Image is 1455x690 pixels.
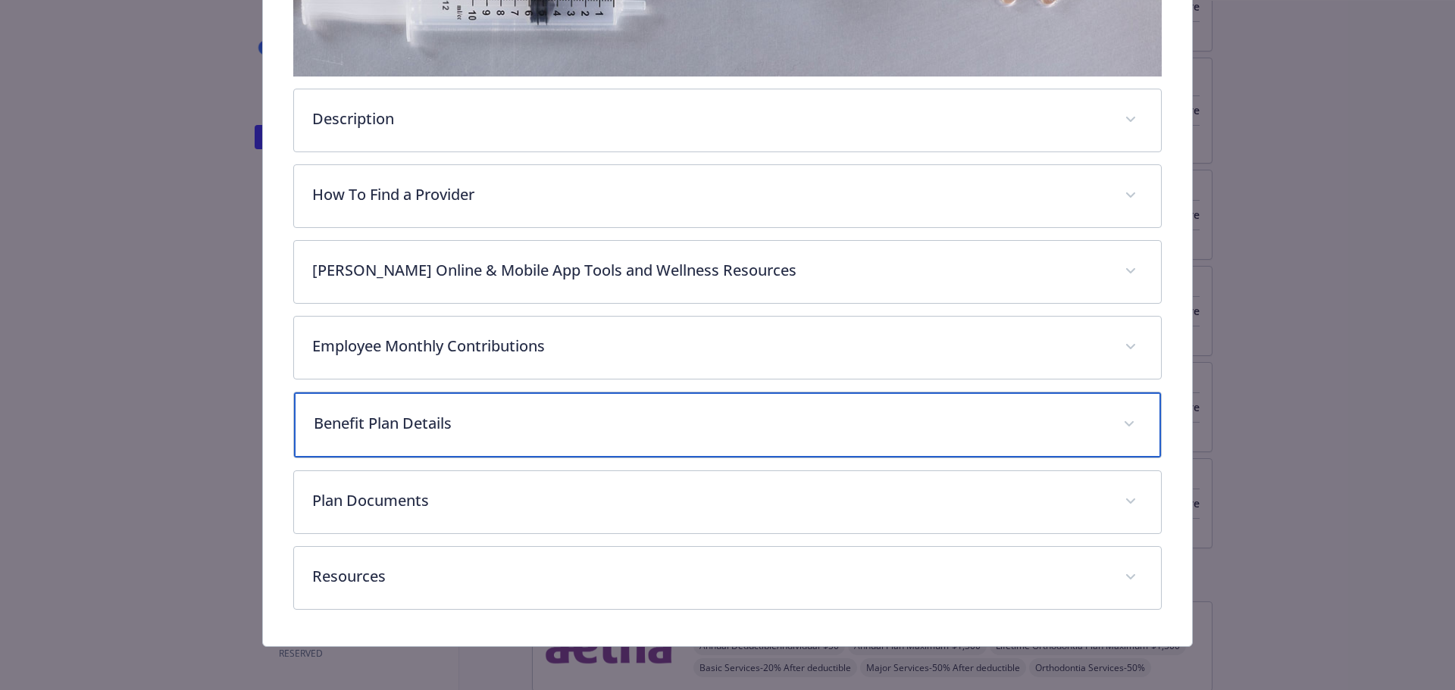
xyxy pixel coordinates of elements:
[312,565,1107,588] p: Resources
[312,108,1107,130] p: Description
[312,183,1107,206] p: How To Find a Provider
[294,392,1162,457] div: Benefit Plan Details
[294,241,1162,303] div: [PERSON_NAME] Online & Mobile App Tools and Wellness Resources
[294,547,1162,609] div: Resources
[294,317,1162,379] div: Employee Monthly Contributions
[312,335,1107,357] p: Employee Monthly Contributions
[314,412,1106,435] p: Benefit Plan Details
[294,165,1162,227] div: How To Find a Provider
[312,489,1107,512] p: Plan Documents
[294,89,1162,151] div: Description
[294,471,1162,533] div: Plan Documents
[312,259,1107,282] p: [PERSON_NAME] Online & Mobile App Tools and Wellness Resources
